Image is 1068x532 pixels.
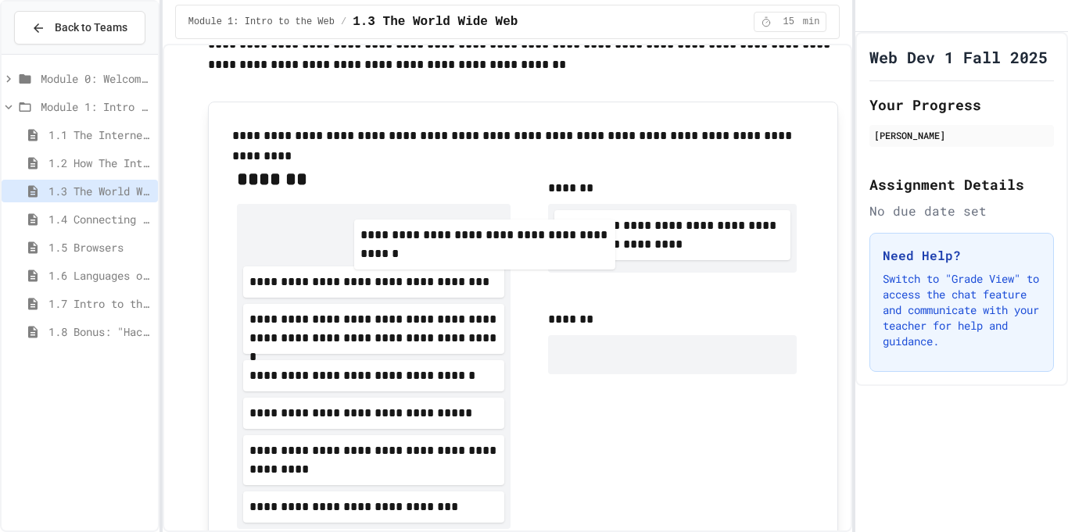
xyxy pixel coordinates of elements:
span: min [803,16,820,28]
span: Back to Teams [55,20,127,36]
h1: Web Dev 1 Fall 2025 [869,46,1048,68]
button: Back to Teams [14,11,145,45]
div: No due date set [869,202,1054,220]
span: 1.3 The World Wide Web [48,183,152,199]
span: 1.1 The Internet and its Impact on Society [48,127,152,143]
span: / [341,16,346,28]
span: 1.3 The World Wide Web [353,12,518,31]
span: Module 1: Intro to the Web [188,16,335,28]
span: 1.4 Connecting to a Website [48,211,152,227]
span: 1.5 Browsers [48,239,152,255]
h2: Assignment Details [869,173,1054,195]
span: Module 0: Welcome to Web Development [41,70,152,87]
span: 1.8 Bonus: "Hacking" The Web [48,323,152,340]
span: Module 1: Intro to the Web [41,98,152,115]
span: 1.6 Languages of the Web [48,267,152,284]
span: 1.7 Intro to the Web Review [48,295,152,312]
h3: Need Help? [883,246,1041,265]
span: 15 [776,16,801,28]
div: [PERSON_NAME] [874,128,1049,142]
h2: Your Progress [869,94,1054,116]
p: Switch to "Grade View" to access the chat feature and communicate with your teacher for help and ... [883,271,1041,349]
span: 1.2 How The Internet Works [48,155,152,171]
